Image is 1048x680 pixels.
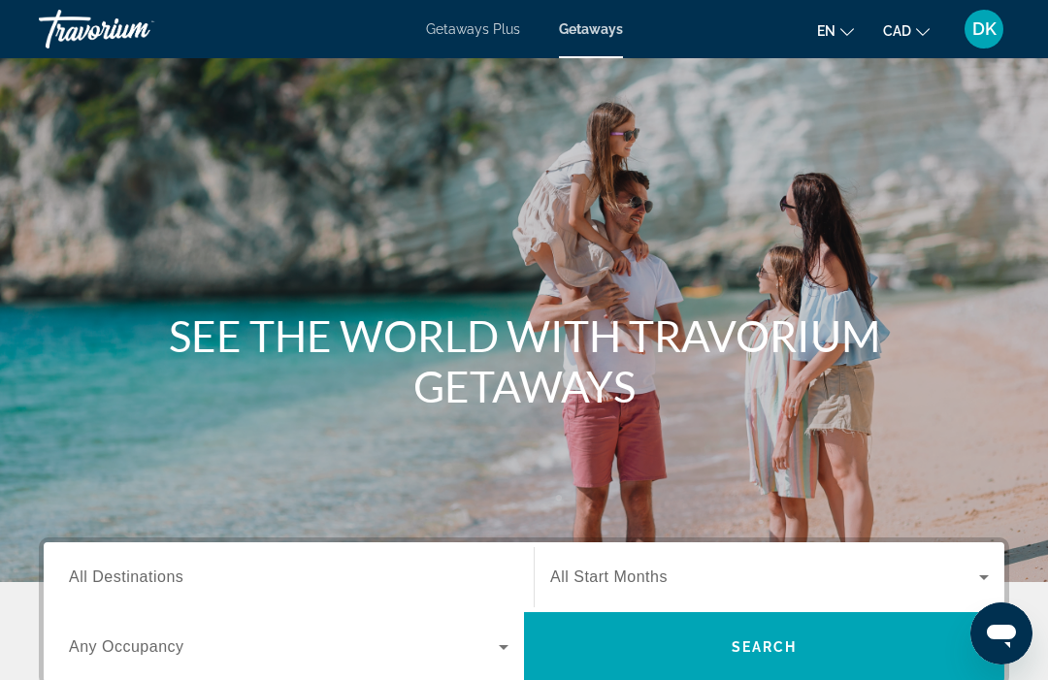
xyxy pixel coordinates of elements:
[972,19,997,39] span: DK
[69,638,184,655] span: Any Occupancy
[970,602,1032,664] iframe: Button to launch messaging window
[550,568,668,585] span: All Start Months
[817,16,854,45] button: Change language
[39,4,233,54] a: Travorium
[959,9,1009,49] button: User Menu
[69,568,183,585] span: All Destinations
[160,310,888,411] h1: SEE THE WORLD WITH TRAVORIUM GETAWAYS
[883,23,911,39] span: CAD
[426,21,520,37] a: Getaways Plus
[559,21,623,37] a: Getaways
[817,23,835,39] span: en
[732,639,798,655] span: Search
[883,16,930,45] button: Change currency
[69,567,508,590] input: Select destination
